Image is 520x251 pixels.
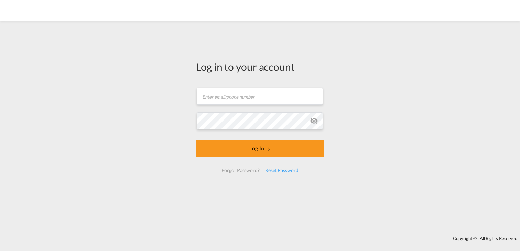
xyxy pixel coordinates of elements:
md-icon: icon-eye-off [310,117,318,125]
button: LOGIN [196,140,324,157]
div: Forgot Password? [219,164,262,176]
input: Enter email/phone number [197,88,323,105]
div: Reset Password [262,164,301,176]
div: Log in to your account [196,59,324,74]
